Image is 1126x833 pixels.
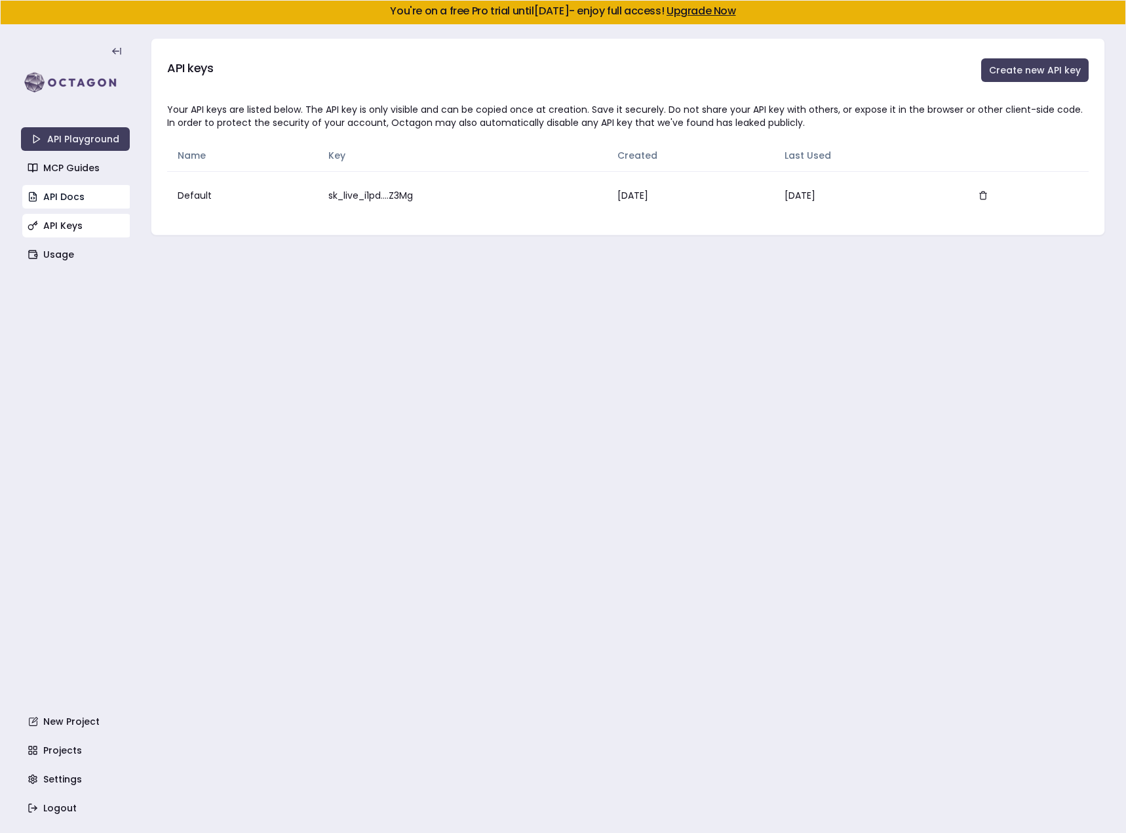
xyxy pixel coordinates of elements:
[21,127,130,151] a: API Playground
[22,767,131,791] a: Settings
[981,58,1089,82] button: Create new API key
[11,6,1115,16] h5: You're on a free Pro trial until [DATE] - enjoy full access!
[22,214,131,237] a: API Keys
[318,140,607,171] th: Key
[774,140,959,171] th: Last Used
[22,185,131,209] a: API Docs
[22,796,131,820] a: Logout
[167,171,318,219] td: Default
[22,739,131,762] a: Projects
[21,70,130,96] img: logo-rect-yK7x_WSZ.svg
[167,103,1089,129] div: Your API keys are listed below. The API key is only visible and can be copied once at creation. S...
[667,3,736,18] a: Upgrade Now
[607,140,774,171] th: Created
[318,171,607,219] td: sk_live_i1pd....Z3Mg
[774,171,959,219] td: [DATE]
[167,140,318,171] th: Name
[607,171,774,219] td: [DATE]
[22,710,131,733] a: New Project
[22,156,131,180] a: MCP Guides
[22,243,131,266] a: Usage
[167,59,213,77] h3: API keys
